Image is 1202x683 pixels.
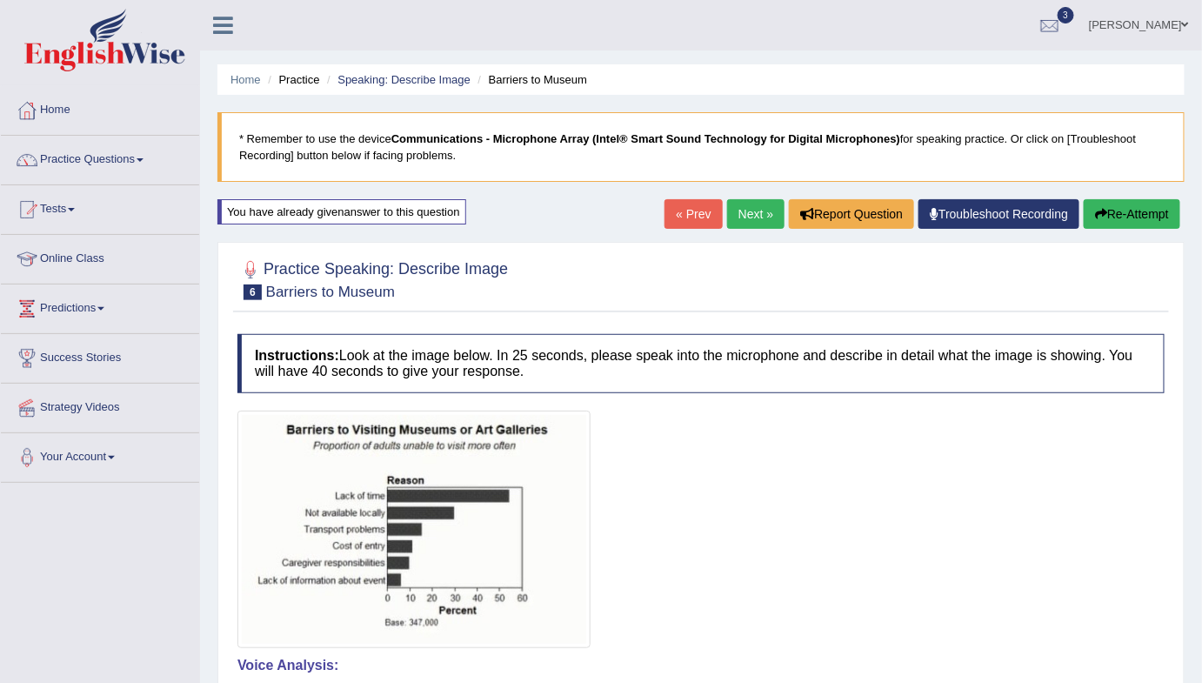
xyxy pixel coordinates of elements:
a: Strategy Videos [1,384,199,427]
a: Tests [1,185,199,229]
blockquote: * Remember to use the device for speaking practice. Or click on [Troubleshoot Recording] button b... [217,112,1185,182]
a: Next » [727,199,785,229]
a: Your Account [1,433,199,477]
a: Troubleshoot Recording [918,199,1079,229]
h2: Practice Speaking: Describe Image [237,257,508,300]
li: Barriers to Museum [473,71,587,88]
button: Report Question [789,199,914,229]
span: 6 [244,285,262,300]
b: Communications - Microphone Array (Intel® Smart Sound Technology for Digital Microphones) [391,132,900,145]
a: Speaking: Describe Image [337,73,470,86]
a: Success Stories [1,334,199,378]
a: Predictions [1,285,199,328]
small: Barriers to Museum [266,284,395,300]
div: You have already given answer to this question [217,199,466,224]
h4: Look at the image below. In 25 seconds, please speak into the microphone and describe in detail w... [237,334,1165,392]
b: Instructions: [255,348,339,363]
a: « Prev [664,199,722,229]
span: 3 [1058,7,1075,23]
a: Home [1,86,199,130]
button: Re-Attempt [1084,199,1180,229]
a: Home [230,73,261,86]
a: Online Class [1,235,199,278]
a: Practice Questions [1,136,199,179]
li: Practice [264,71,319,88]
h4: Voice Analysis: [237,658,1165,673]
